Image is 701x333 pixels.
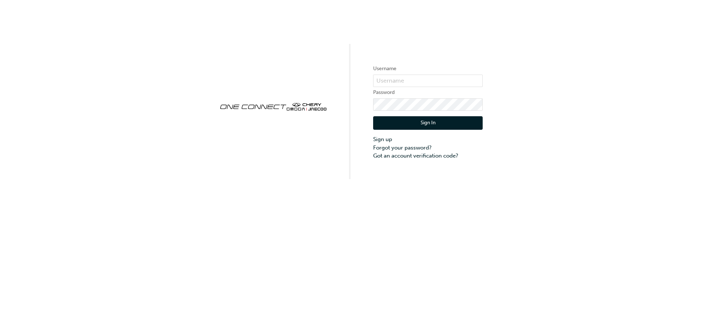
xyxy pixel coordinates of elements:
[373,116,483,130] button: Sign In
[373,135,483,144] a: Sign up
[373,64,483,73] label: Username
[373,144,483,152] a: Forgot your password?
[218,97,328,116] img: oneconnect
[373,152,483,160] a: Got an account verification code?
[373,88,483,97] label: Password
[373,75,483,87] input: Username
